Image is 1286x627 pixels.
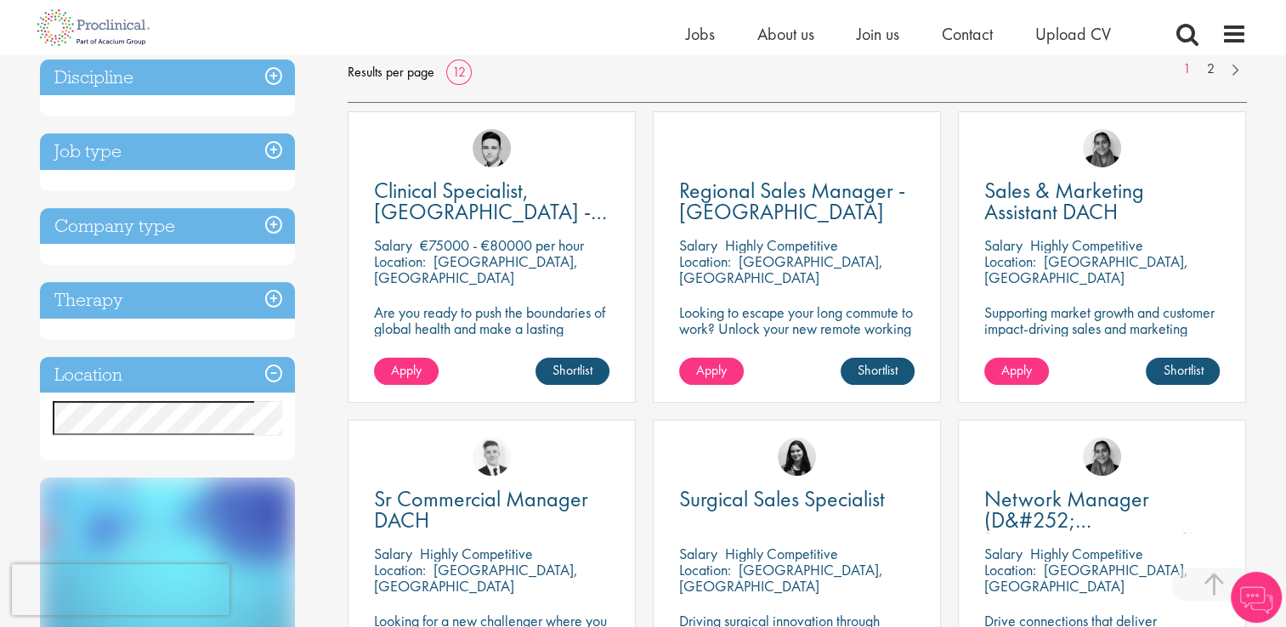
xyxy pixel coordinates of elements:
[778,438,816,476] img: Indre Stankeviciute
[348,59,434,85] span: Results per page
[679,484,885,513] span: Surgical Sales Specialist
[374,560,426,579] span: Location:
[679,358,744,385] a: Apply
[473,129,511,167] img: Connor Lynes
[374,544,412,563] span: Salary
[984,176,1144,226] span: Sales & Marketing Assistant DACH
[40,282,295,319] h3: Therapy
[679,489,915,510] a: Surgical Sales Specialist
[1175,59,1199,79] a: 1
[374,251,426,271] span: Location:
[1083,438,1121,476] img: Anjali Parbhu
[1146,358,1220,385] a: Shortlist
[757,23,814,45] a: About us
[40,133,295,170] h3: Job type
[984,484,1196,556] span: Network Manager (D&#252;[GEOGRAPHIC_DATA])
[1083,129,1121,167] img: Anjali Parbhu
[1030,235,1143,255] p: Highly Competitive
[679,180,915,223] a: Regional Sales Manager - [GEOGRAPHIC_DATA]
[535,358,609,385] a: Shortlist
[374,489,609,531] a: Sr Commercial Manager DACH
[40,208,295,245] h3: Company type
[420,544,533,563] p: Highly Competitive
[686,23,715,45] a: Jobs
[942,23,993,45] a: Contact
[1030,544,1143,563] p: Highly Competitive
[679,560,731,579] span: Location:
[40,357,295,393] h3: Location
[446,63,472,81] a: 12
[374,235,412,255] span: Salary
[679,304,915,369] p: Looking to escape your long commute to work? Unlock your new remote working position with this ex...
[984,560,1036,579] span: Location:
[1231,572,1282,623] img: Chatbot
[984,489,1220,531] a: Network Manager (D&#252;[GEOGRAPHIC_DATA])
[374,304,609,385] p: Are you ready to push the boundaries of global health and make a lasting impact? This role at a h...
[696,361,727,379] span: Apply
[984,358,1049,385] a: Apply
[679,176,905,226] span: Regional Sales Manager - [GEOGRAPHIC_DATA]
[374,180,609,223] a: Clinical Specialist, [GEOGRAPHIC_DATA] - Cardiac
[374,358,439,385] a: Apply
[841,358,915,385] a: Shortlist
[374,251,578,287] p: [GEOGRAPHIC_DATA], [GEOGRAPHIC_DATA]
[1001,361,1032,379] span: Apply
[984,544,1023,563] span: Salary
[984,251,1036,271] span: Location:
[857,23,899,45] a: Join us
[473,438,511,476] img: Nicolas Daniel
[984,560,1188,596] p: [GEOGRAPHIC_DATA], [GEOGRAPHIC_DATA]
[1035,23,1111,45] a: Upload CV
[679,235,717,255] span: Salary
[374,176,607,247] span: Clinical Specialist, [GEOGRAPHIC_DATA] - Cardiac
[420,235,584,255] p: €75000 - €80000 per hour
[391,361,422,379] span: Apply
[374,560,578,596] p: [GEOGRAPHIC_DATA], [GEOGRAPHIC_DATA]
[374,484,588,534] span: Sr Commercial Manager DACH
[679,251,883,287] p: [GEOGRAPHIC_DATA], [GEOGRAPHIC_DATA]
[984,304,1220,369] p: Supporting market growth and customer impact-driving sales and marketing excellence across DACH i...
[725,544,838,563] p: Highly Competitive
[984,235,1023,255] span: Salary
[679,560,883,596] p: [GEOGRAPHIC_DATA], [GEOGRAPHIC_DATA]
[679,251,731,271] span: Location:
[679,544,717,563] span: Salary
[725,235,838,255] p: Highly Competitive
[40,59,295,96] h3: Discipline
[1198,59,1223,79] a: 2
[984,251,1188,287] p: [GEOGRAPHIC_DATA], [GEOGRAPHIC_DATA]
[12,564,229,615] iframe: reCAPTCHA
[984,180,1220,223] a: Sales & Marketing Assistant DACH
